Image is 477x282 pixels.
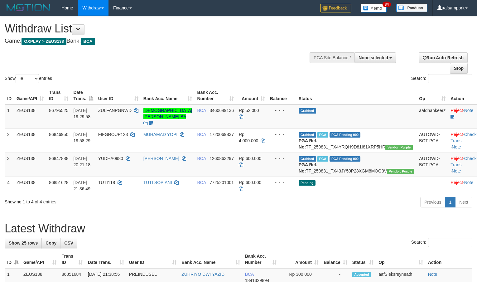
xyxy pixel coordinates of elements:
[428,74,472,83] input: Search:
[450,156,476,167] a: Check Trans
[14,177,46,194] td: ZEUS138
[352,272,371,277] span: Accepted
[417,153,448,177] td: AUTOWD-BOT-PGA
[320,4,351,12] img: Feedback.jpg
[141,87,195,105] th: Bank Acc. Name: activate to sort column ascending
[417,87,448,105] th: Op: activate to sort column ascending
[46,241,56,246] span: Copy
[197,156,206,161] span: BCA
[98,156,123,161] span: YUDHA0980
[143,180,172,185] a: TUTI SOPIANI
[210,132,234,137] span: Copy 1720069837 to clipboard
[59,250,85,268] th: Trans ID: activate to sort column ascending
[179,250,242,268] th: Bank Acc. Name: activate to sort column ascending
[16,74,39,83] select: Showentries
[239,156,261,161] span: Rp 600.000
[417,129,448,153] td: AUTOWD-BOT-PGA
[81,38,95,45] span: BCA
[243,250,280,268] th: Bank Acc. Number: activate to sort column ascending
[210,156,234,161] span: Copy 1260863297 to clipboard
[98,108,132,113] span: ZULFANPGNWD
[299,162,317,173] b: PGA Ref. No:
[321,250,350,268] th: Balance: activate to sort column ascending
[245,272,254,277] span: BCA
[452,144,461,149] a: Note
[49,108,68,113] span: 86795525
[299,108,316,114] span: Grabbed
[452,168,461,173] a: Note
[5,153,14,177] td: 3
[14,105,46,129] td: ZEUS138
[359,55,388,60] span: None selected
[71,87,95,105] th: Date Trans.: activate to sort column descending
[299,138,317,149] b: PGA Ref. No:
[5,87,14,105] th: ID
[317,156,328,162] span: Marked by aafnoeunsreypich
[270,131,294,138] div: - - -
[426,250,472,268] th: Action
[361,4,387,12] img: Button%20Memo.svg
[5,105,14,129] td: 1
[14,87,46,105] th: Game/API: activate to sort column ascending
[350,250,376,268] th: Status: activate to sort column ascending
[210,108,234,113] span: Copy 3460649136 to clipboard
[197,132,206,137] span: BCA
[270,179,294,186] div: - - -
[143,108,192,119] a: [DEMOGRAPHIC_DATA][PERSON_NAME] BA
[296,153,417,177] td: TF_250831_TX43JY50P28XGM8MOG3V
[14,129,46,153] td: ZEUS138
[181,272,224,277] a: ZUHRIYO DWI YAZID
[197,180,206,185] span: BCA
[296,129,417,153] td: TF_250831_TX4YRQH9D81I81XRP5HR
[85,250,127,268] th: Date Trans.: activate to sort column ascending
[411,74,472,83] label: Search:
[239,132,258,143] span: Rp 4.000.000
[411,238,472,247] label: Search:
[428,238,472,247] input: Search:
[64,241,73,246] span: CSV
[195,87,236,105] th: Bank Acc. Number: activate to sort column ascending
[420,197,445,207] a: Previous
[330,156,361,162] span: PGA Pending
[14,153,46,177] td: ZEUS138
[49,156,68,161] span: 86847888
[239,180,261,185] span: Rp 600.000
[376,250,425,268] th: Op: activate to sort column ascending
[5,3,52,12] img: MOTION_logo.png
[387,169,414,174] span: Vendor URL: https://trx4.1velocity.biz
[5,129,14,153] td: 2
[299,156,316,162] span: Grabbed
[239,108,259,113] span: Rp 52.000
[5,74,52,83] label: Show entries
[236,87,267,105] th: Amount: activate to sort column ascending
[445,197,455,207] a: 1
[296,87,417,105] th: Status
[49,180,68,185] span: 86851628
[299,132,316,138] span: Grabbed
[464,180,474,185] a: Note
[354,52,396,63] button: None selected
[5,238,42,248] a: Show 25 rows
[464,108,474,113] a: Note
[73,108,90,119] span: [DATE] 19:29:58
[73,156,90,167] span: [DATE] 20:21:18
[41,238,60,248] a: Copy
[450,132,476,143] a: Check Trans
[310,52,354,63] div: PGA Site Balance /
[60,238,77,248] a: CSV
[5,38,312,44] h4: Game: Bank:
[49,132,68,137] span: 86846950
[279,250,321,268] th: Amount: activate to sort column ascending
[5,250,21,268] th: ID: activate to sort column descending
[267,87,296,105] th: Balance
[450,180,463,185] a: Reject
[210,180,234,185] span: Copy 7725201001 to clipboard
[450,108,463,113] a: Reject
[428,272,437,277] a: Note
[270,107,294,114] div: - - -
[197,108,206,113] span: BCA
[127,250,179,268] th: User ID: activate to sort column ascending
[98,132,128,137] span: FIFGROUP123
[385,145,412,150] span: Vendor URL: https://trx4.1velocity.biz
[383,2,391,7] span: 34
